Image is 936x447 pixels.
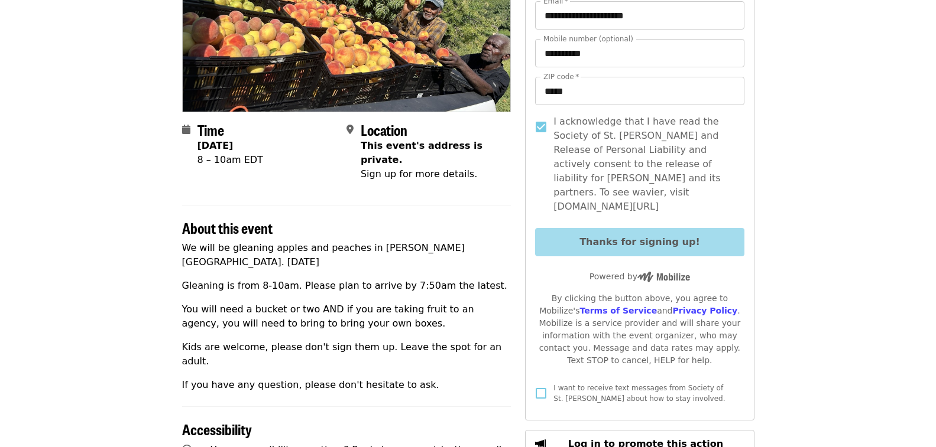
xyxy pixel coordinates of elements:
[553,115,734,214] span: I acknowledge that I have read the Society of St. [PERSON_NAME] and Release of Personal Liability...
[197,119,224,140] span: Time
[182,378,511,392] p: If you have any question, please don't hesitate to ask.
[672,306,737,315] a: Privacy Policy
[197,140,234,151] strong: [DATE]
[346,124,354,135] i: map-marker-alt icon
[553,384,725,403] span: I want to receive text messages from Society of St. [PERSON_NAME] about how to stay involved.
[182,340,511,368] p: Kids are welcome, please don't sign them up. Leave the spot for an adult.
[590,272,690,281] span: Powered by
[535,228,744,256] button: Thanks for signing up!
[182,217,273,238] span: About this event
[197,153,263,167] div: 8 – 10am EDT
[535,292,744,367] div: By clicking the button above, you agree to Mobilize's and . Mobilize is a service provider and wi...
[579,306,657,315] a: Terms of Service
[182,279,511,293] p: Gleaning is from 8-10am. Please plan to arrive by 7:50am the latest.
[535,39,744,67] input: Mobile number (optional)
[182,241,511,269] p: We will be gleaning apples and peaches in [PERSON_NAME][GEOGRAPHIC_DATA]. [DATE]
[182,124,190,135] i: calendar icon
[535,1,744,30] input: Email
[361,168,477,180] span: Sign up for more details.
[361,140,482,165] span: This event's address is private.
[361,119,407,140] span: Location
[535,77,744,105] input: ZIP code
[543,73,579,80] label: ZIP code
[182,419,252,439] span: Accessibility
[637,272,690,282] img: Powered by Mobilize
[182,302,511,331] p: You will need a bucket or two AND if you are taking fruit to an agency, you will need to bring to...
[543,35,633,43] label: Mobile number (optional)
